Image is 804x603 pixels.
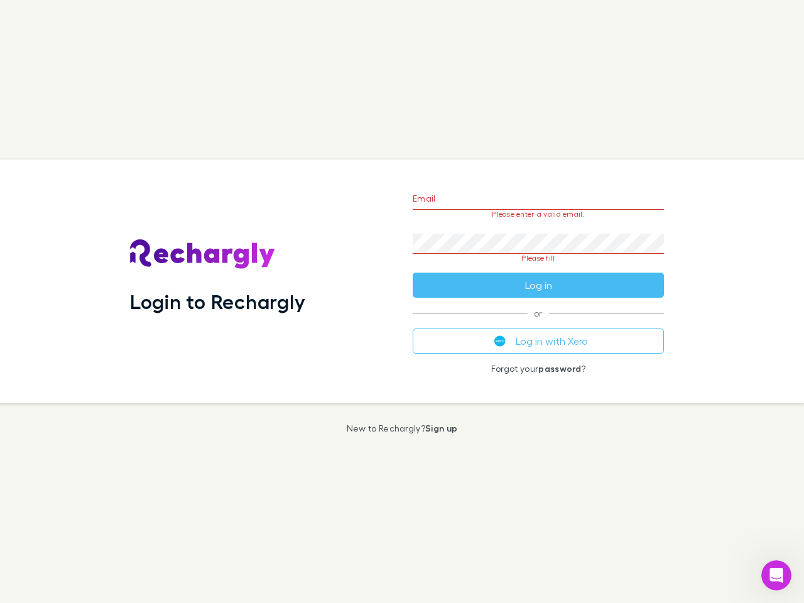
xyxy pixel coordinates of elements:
[413,273,664,298] button: Log in
[347,423,458,433] p: New to Rechargly?
[413,364,664,374] p: Forgot your ?
[494,335,506,347] img: Xero's logo
[130,290,305,313] h1: Login to Rechargly
[413,329,664,354] button: Log in with Xero
[538,363,581,374] a: password
[425,423,457,433] a: Sign up
[761,560,791,590] iframe: Intercom live chat
[413,254,664,263] p: Please fill
[413,210,664,219] p: Please enter a valid email.
[130,239,276,269] img: Rechargly's Logo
